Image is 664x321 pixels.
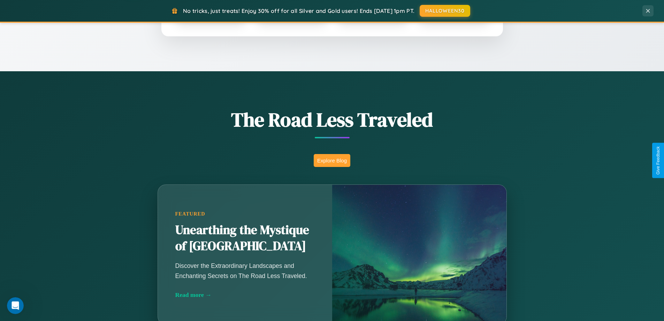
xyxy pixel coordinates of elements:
h2: Unearthing the Mystique of [GEOGRAPHIC_DATA] [175,222,315,254]
div: Featured [175,211,315,217]
p: Discover the Extraordinary Landscapes and Enchanting Secrets on The Road Less Traveled. [175,261,315,280]
div: Read more → [175,291,315,299]
iframe: Intercom live chat [7,297,24,314]
h1: The Road Less Traveled [123,106,541,133]
div: Give Feedback [656,146,661,175]
span: No tricks, just treats! Enjoy 30% off for all Silver and Gold users! Ends [DATE] 1pm PT. [183,7,414,14]
button: Explore Blog [314,154,350,167]
button: HALLOWEEN30 [420,5,470,17]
